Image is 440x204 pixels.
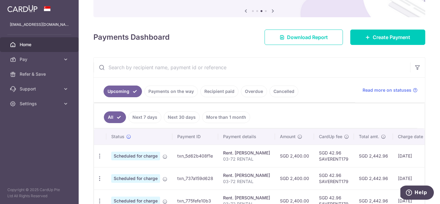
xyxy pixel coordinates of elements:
[223,178,270,185] p: 03-72 RENTAL
[10,22,69,28] p: [EMAIL_ADDRESS][DOMAIN_NAME]
[269,86,298,97] a: Cancelled
[164,111,200,123] a: Next 30 days
[393,167,435,190] td: [DATE]
[202,111,250,123] a: More than 1 month
[172,129,218,145] th: Payment ID
[400,186,434,201] iframe: Opens a widget where you can find more information
[218,129,275,145] th: Payment details
[20,71,60,77] span: Refer & Save
[111,134,124,140] span: Status
[363,87,411,93] span: Read more on statuses
[314,167,354,190] td: SGD 42.96 SAVERENT179
[359,134,379,140] span: Total amt.
[172,167,218,190] td: txn_737a159d628
[354,167,393,190] td: SGD 2,442.96
[275,145,314,167] td: SGD 2,400.00
[223,156,270,162] p: 03-72 RENTAL
[280,134,296,140] span: Amount
[223,195,270,201] div: Rent. [PERSON_NAME]
[111,174,160,183] span: Scheduled for charge
[20,101,60,107] span: Settings
[287,34,328,41] span: Download Report
[200,86,238,97] a: Recipient paid
[241,86,267,97] a: Overdue
[20,56,60,62] span: Pay
[93,32,170,43] h4: Payments Dashboard
[128,111,161,123] a: Next 7 days
[398,134,423,140] span: Charge date
[94,58,410,77] input: Search by recipient name, payment id or reference
[111,152,160,160] span: Scheduled for charge
[223,172,270,178] div: Rent. [PERSON_NAME]
[354,145,393,167] td: SGD 2,442.96
[373,34,410,41] span: Create Payment
[7,5,37,12] img: CardUp
[144,86,198,97] a: Payments on the way
[275,167,314,190] td: SGD 2,400.00
[172,145,218,167] td: txn_5d62b408f1e
[104,111,126,123] a: All
[265,30,343,45] a: Download Report
[350,30,425,45] a: Create Payment
[319,134,342,140] span: CardUp fee
[223,150,270,156] div: Rent. [PERSON_NAME]
[20,86,60,92] span: Support
[20,42,60,48] span: Home
[393,145,435,167] td: [DATE]
[314,145,354,167] td: SGD 42.96 SAVERENT179
[363,87,418,93] a: Read more on statuses
[104,86,142,97] a: Upcoming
